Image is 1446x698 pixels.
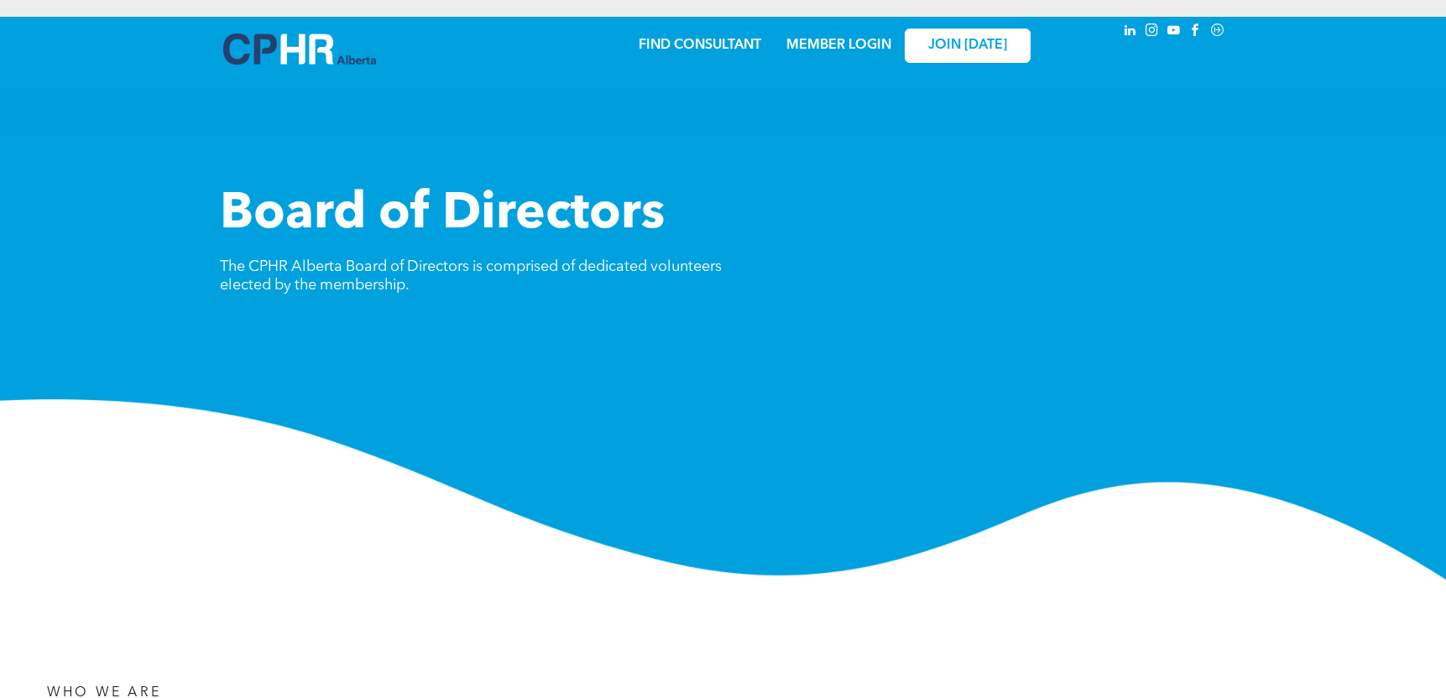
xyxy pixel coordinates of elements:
span: Board of Directors [220,190,665,240]
a: MEMBER LOGIN [786,39,891,52]
a: Social network [1208,21,1227,44]
a: instagram [1143,21,1161,44]
a: facebook [1187,21,1205,44]
span: JOIN [DATE] [928,38,1007,54]
a: youtube [1165,21,1183,44]
img: A blue and white logo for cp alberta [223,34,376,65]
a: FIND CONSULTANT [639,39,761,52]
a: linkedin [1121,21,1140,44]
a: JOIN [DATE] [905,29,1031,63]
span: The CPHR Alberta Board of Directors is comprised of dedicated volunteers elected by the membership. [220,259,722,293]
